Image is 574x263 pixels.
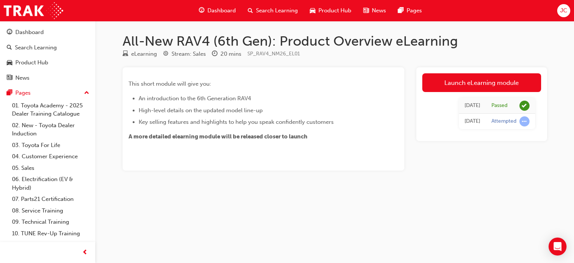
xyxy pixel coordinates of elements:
[3,24,92,86] button: DashboardSearch LearningProduct HubNews
[248,6,253,15] span: search-icon
[123,49,157,59] div: Type
[9,193,92,205] a: 07. Parts21 Certification
[3,71,92,85] a: News
[407,6,422,15] span: Pages
[15,58,48,67] div: Product Hub
[9,174,92,193] a: 06. Electrification (EV & Hybrid)
[220,50,241,58] div: 20 mins
[304,3,357,18] a: car-iconProduct Hub
[129,80,211,87] span: This short module will give you:
[139,107,263,114] span: High-level details on the updated model line-up
[357,3,392,18] a: news-iconNews
[9,239,92,251] a: All Pages
[549,238,567,256] div: Open Intercom Messenger
[7,75,12,82] span: news-icon
[242,3,304,18] a: search-iconSearch Learning
[3,41,92,55] a: Search Learning
[139,95,251,102] span: An introduction to the 6th Generation RAV4
[392,3,428,18] a: pages-iconPages
[82,248,88,257] span: prev-icon
[212,49,241,59] div: Duration
[7,29,12,36] span: guage-icon
[491,118,516,125] div: Attempted
[9,140,92,151] a: 03. Toyota For Life
[3,86,92,100] button: Pages
[465,101,480,110] div: Sat Sep 06 2025 09:47:20 GMT+1000 (Australian Eastern Standard Time)
[207,6,236,15] span: Dashboard
[557,4,570,17] button: JC
[15,28,44,37] div: Dashboard
[9,151,92,162] a: 04. Customer Experience
[15,43,57,52] div: Search Learning
[193,3,242,18] a: guage-iconDashboard
[310,6,315,15] span: car-icon
[7,90,12,97] span: pages-icon
[256,6,298,15] span: Search Learning
[3,56,92,70] a: Product Hub
[560,6,567,15] span: JC
[212,51,217,58] span: clock-icon
[491,102,507,109] div: Passed
[398,6,404,15] span: pages-icon
[363,6,369,15] span: news-icon
[9,228,92,239] a: 10. TUNE Rev-Up Training
[172,50,206,58] div: Stream: Sales
[247,51,300,57] span: Learning resource code
[163,51,169,58] span: target-icon
[139,119,334,125] span: Key selling features and highlights to help you speak confidently customers
[3,25,92,39] a: Dashboard
[318,6,351,15] span: Product Hub
[465,117,480,126] div: Sat Sep 06 2025 09:07:01 GMT+1000 (Australian Eastern Standard Time)
[9,216,92,228] a: 09. Technical Training
[131,50,157,58] div: eLearning
[4,2,63,19] img: Trak
[519,116,530,126] span: learningRecordVerb_ATTEMPT-icon
[9,120,92,140] a: 02. New - Toyota Dealer Induction
[422,73,541,92] a: Launch eLearning module
[9,100,92,120] a: 01. Toyota Academy - 2025 Dealer Training Catalogue
[9,205,92,217] a: 08. Service Training
[372,6,386,15] span: News
[199,6,204,15] span: guage-icon
[163,49,206,59] div: Stream
[7,45,12,51] span: search-icon
[129,133,308,140] span: A more detailed elearning module will be released closer to launch
[519,101,530,111] span: learningRecordVerb_PASS-icon
[123,33,547,49] h1: All-New RAV4 (6th Gen): Product Overview eLearning
[123,51,128,58] span: learningResourceType_ELEARNING-icon
[7,59,12,66] span: car-icon
[9,162,92,174] a: 05. Sales
[84,88,89,98] span: up-icon
[15,89,31,97] div: Pages
[15,74,30,82] div: News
